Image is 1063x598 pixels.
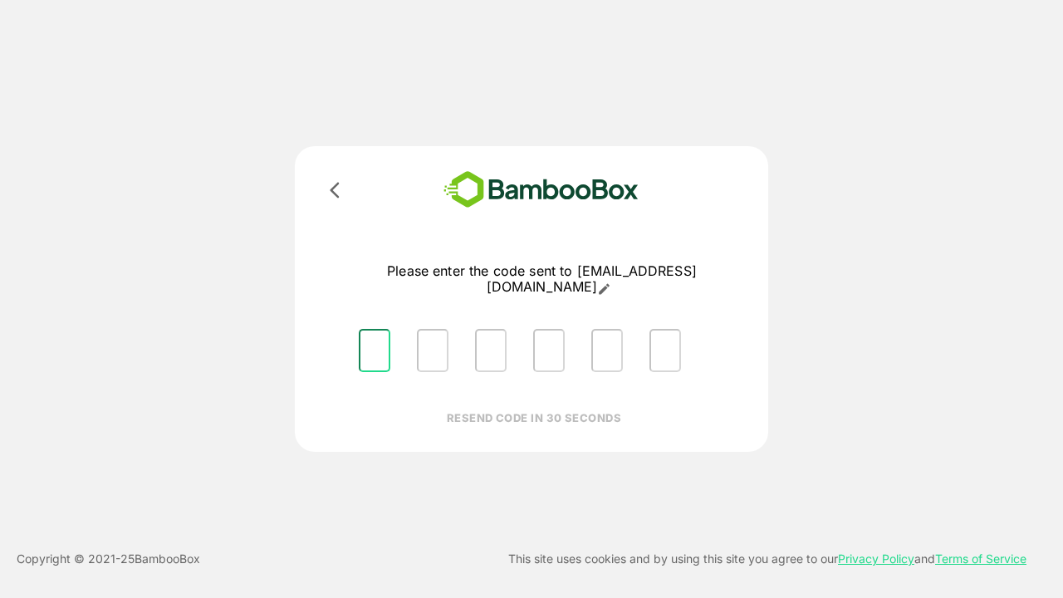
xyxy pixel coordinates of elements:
input: Please enter OTP character 6 [649,329,681,372]
p: Please enter the code sent to [EMAIL_ADDRESS][DOMAIN_NAME] [345,263,738,296]
input: Please enter OTP character 5 [591,329,623,372]
input: Please enter OTP character 2 [417,329,448,372]
input: Please enter OTP character 4 [533,329,565,372]
p: Copyright © 2021- 25 BambooBox [17,549,200,569]
input: Please enter OTP character 3 [475,329,507,372]
a: Terms of Service [935,551,1026,566]
a: Privacy Policy [838,551,914,566]
p: This site uses cookies and by using this site you agree to our and [508,549,1026,569]
input: Please enter OTP character 1 [359,329,390,372]
img: bamboobox [419,166,663,213]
